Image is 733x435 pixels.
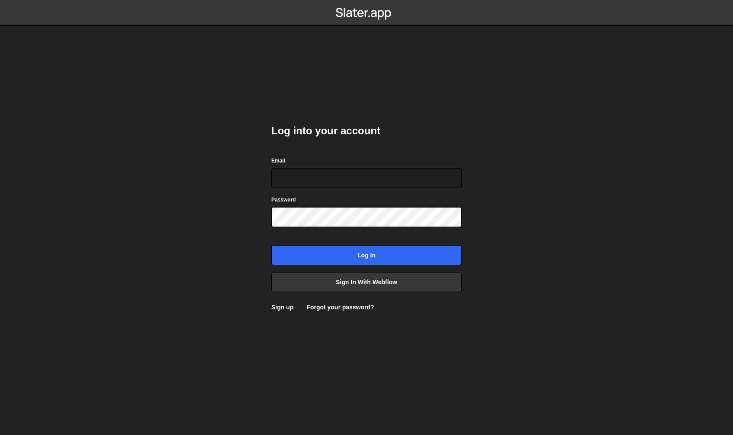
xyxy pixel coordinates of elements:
[271,272,462,292] a: Sign in with Webflow
[271,124,462,138] h2: Log into your account
[271,304,293,311] a: Sign up
[306,304,374,311] a: Forgot your password?
[271,245,462,265] input: Log in
[271,156,285,165] label: Email
[271,195,296,204] label: Password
